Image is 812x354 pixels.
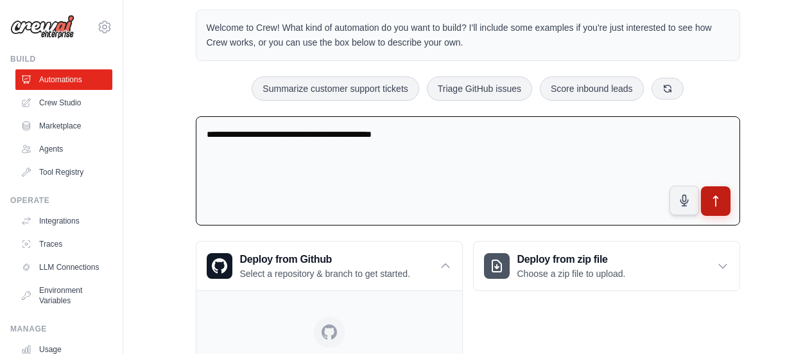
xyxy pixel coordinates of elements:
a: Integrations [15,211,112,231]
a: Environment Variables [15,280,112,311]
button: Triage GitHub issues [427,76,532,101]
a: LLM Connections [15,257,112,278]
p: Select a repository & branch to get started. [240,267,410,280]
a: Automations [15,69,112,90]
div: Manage [10,324,112,334]
a: Crew Studio [15,93,112,113]
button: Score inbound leads [540,76,644,101]
a: Marketplace [15,116,112,136]
h3: Deploy from zip file [517,252,626,267]
a: Traces [15,234,112,254]
div: Build [10,54,112,64]
p: Choose a zip file to upload. [517,267,626,280]
a: Tool Registry [15,162,112,182]
iframe: Chat Widget [748,292,812,354]
a: Agents [15,139,112,159]
div: Operate [10,195,112,206]
p: Welcome to Crew! What kind of automation do you want to build? I'll include some examples if you'... [207,21,729,50]
img: Logo [10,15,74,39]
div: Chat-Widget [748,292,812,354]
button: Summarize customer support tickets [252,76,419,101]
h3: Deploy from Github [240,252,410,267]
